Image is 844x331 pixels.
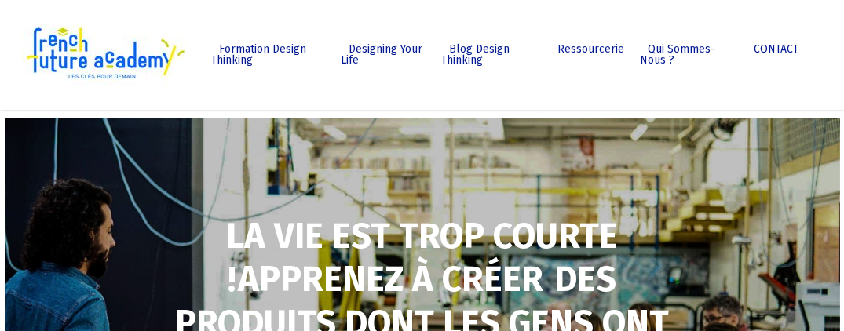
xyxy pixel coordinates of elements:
[211,44,325,66] a: Formation Design Thinking
[441,44,534,66] a: Blog Design Thinking
[640,44,730,66] a: Qui sommes-nous ?
[441,42,510,67] span: Blog Design Thinking
[640,42,715,67] span: Qui sommes-nous ?
[22,24,188,86] img: French Future Academy
[341,42,422,67] span: Designing Your Life
[341,44,426,66] a: Designing Your Life
[211,42,306,67] span: Formation Design Thinking
[557,42,624,56] span: Ressourcerie
[226,215,618,301] strong: LA VIE EST TROP COURTE !
[746,44,798,66] a: CONTACT
[754,42,798,56] span: CONTACT
[238,258,543,300] span: APPRENEZ À CRÉER
[550,44,624,66] a: Ressourcerie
